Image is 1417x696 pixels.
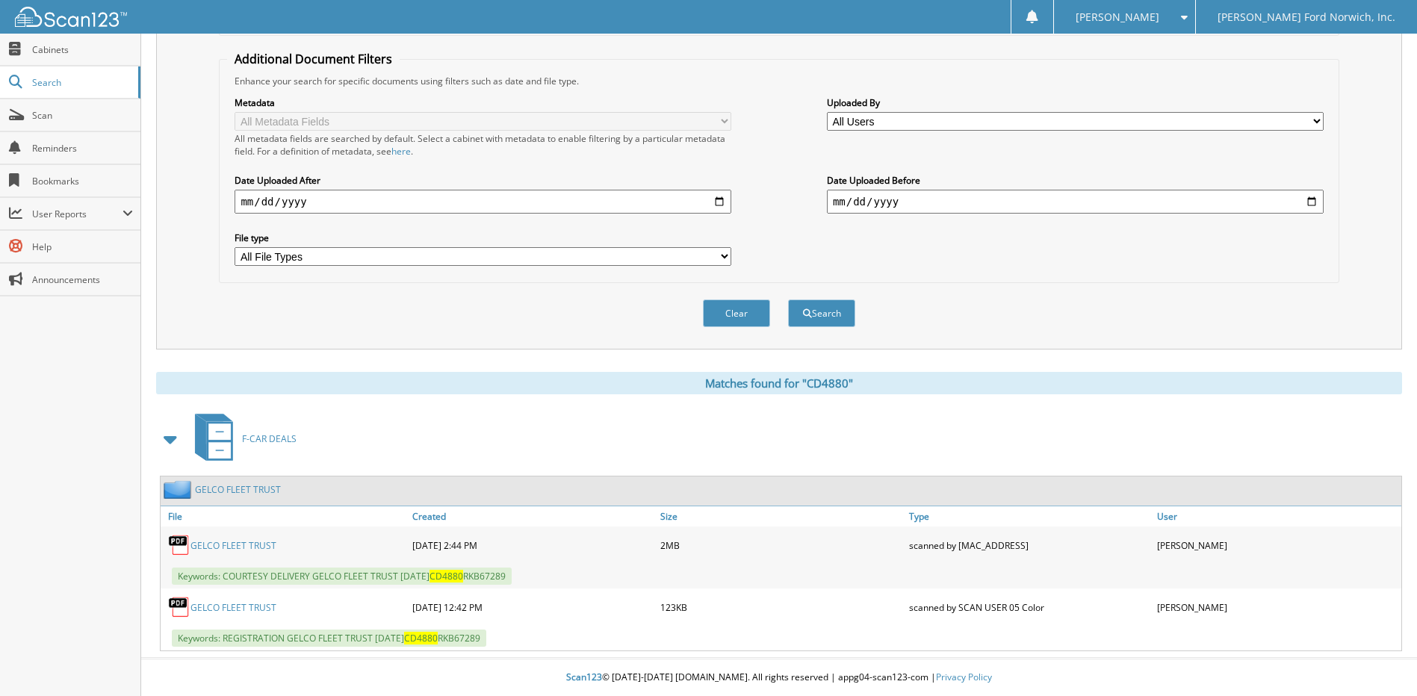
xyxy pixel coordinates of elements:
[190,601,276,614] a: GELCO FLEET TRUST
[404,632,438,644] span: CD4880
[1342,624,1417,696] iframe: Chat Widget
[391,145,411,158] a: here
[827,190,1324,214] input: end
[164,480,195,499] img: folder2.png
[186,409,297,468] a: F-CAR DEALS
[657,506,905,526] a: Size
[15,7,127,27] img: scan123-logo-white.svg
[235,190,731,214] input: start
[32,208,123,220] span: User Reports
[242,432,297,445] span: F-CAR DEALS
[235,174,731,187] label: Date Uploaded After
[657,592,905,622] div: 123KB
[827,96,1324,109] label: Uploaded By
[905,592,1153,622] div: scanned by SCAN USER 05 Color
[235,132,731,158] div: All metadata fields are searched by default. Select a cabinet with metadata to enable filtering b...
[195,483,281,496] a: GELCO FLEET TRUST
[190,539,276,552] a: GELCO FLEET TRUST
[32,273,133,286] span: Announcements
[409,592,657,622] div: [DATE] 12:42 PM
[1153,530,1401,560] div: [PERSON_NAME]
[161,506,409,526] a: File
[32,109,133,122] span: Scan
[430,570,463,582] span: CD4880
[32,240,133,253] span: Help
[409,506,657,526] a: Created
[905,530,1153,560] div: scanned by [MAC_ADDRESS]
[172,568,512,585] span: Keywords: COURTESY DELIVERY GELCO FLEET TRUST [DATE] RKB67289
[168,596,190,618] img: PDF.png
[1153,592,1401,622] div: [PERSON_NAME]
[172,630,486,647] span: Keywords: REGISTRATION GELCO FLEET TRUST [DATE] RKB67289
[227,75,1330,87] div: Enhance your search for specific documents using filters such as date and file type.
[703,299,770,327] button: Clear
[657,530,905,560] div: 2MB
[905,506,1153,526] a: Type
[788,299,855,327] button: Search
[227,51,400,67] legend: Additional Document Filters
[168,534,190,556] img: PDF.png
[235,232,731,244] label: File type
[235,96,731,109] label: Metadata
[936,671,992,683] a: Privacy Policy
[566,671,602,683] span: Scan123
[1218,13,1395,22] span: [PERSON_NAME] Ford Norwich, Inc.
[32,142,133,155] span: Reminders
[32,43,133,56] span: Cabinets
[32,76,131,89] span: Search
[141,659,1417,696] div: © [DATE]-[DATE] [DOMAIN_NAME]. All rights reserved | appg04-scan123-com |
[409,530,657,560] div: [DATE] 2:44 PM
[827,174,1324,187] label: Date Uploaded Before
[1076,13,1159,22] span: [PERSON_NAME]
[156,372,1402,394] div: Matches found for "CD4880"
[32,175,133,187] span: Bookmarks
[1153,506,1401,526] a: User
